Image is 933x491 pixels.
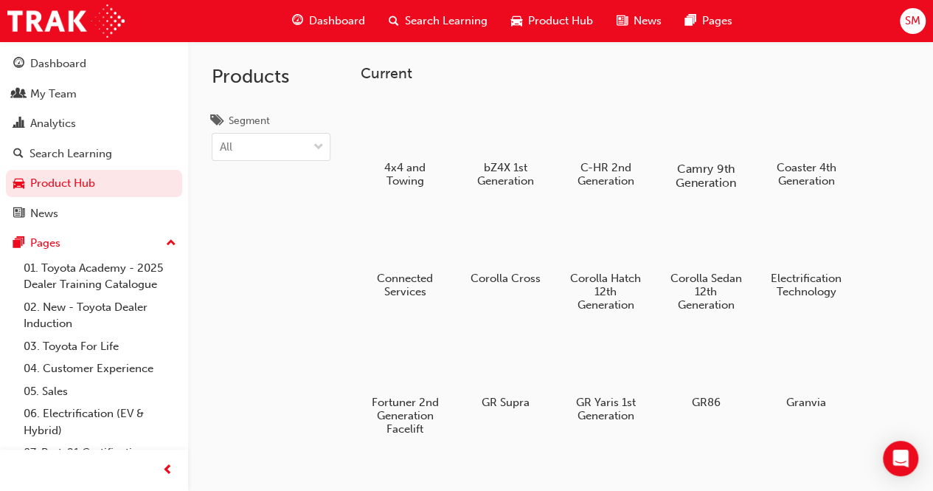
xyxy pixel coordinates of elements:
a: bZ4X 1st Generation [461,94,549,193]
a: Granvia [762,329,850,414]
img: Trak [7,4,125,38]
a: 04. Customer Experience [18,357,182,380]
span: pages-icon [685,12,696,30]
a: car-iconProduct Hub [499,6,605,36]
h5: Corolla Cross [467,272,544,285]
h5: GR Supra [467,396,544,409]
h2: Products [212,65,330,89]
span: car-icon [511,12,522,30]
span: Product Hub [528,13,593,30]
div: Dashboard [30,55,86,72]
h5: Connected Services [367,272,444,298]
h5: Electrification Technology [768,272,845,298]
a: C-HR 2nd Generation [561,94,650,193]
a: 01. Toyota Academy - 2025 Dealer Training Catalogue [18,257,182,296]
a: Search Learning [6,140,182,168]
div: Search Learning [30,145,112,162]
a: 07. Parts21 Certification [18,442,182,464]
a: Product Hub [6,170,182,197]
span: chart-icon [13,117,24,131]
h5: GR86 [667,396,745,409]
a: My Team [6,80,182,108]
h5: GR Yaris 1st Generation [567,396,645,422]
button: DashboardMy TeamAnalyticsSearch LearningProduct HubNews [6,47,182,230]
span: down-icon [313,138,324,157]
span: guage-icon [292,12,303,30]
h5: C-HR 2nd Generation [567,161,645,188]
a: 03. Toyota For Life [18,335,182,358]
span: prev-icon [162,461,173,480]
span: pages-icon [13,237,24,250]
div: News [30,205,58,222]
span: SM [905,13,920,30]
a: Corolla Hatch 12th Generation [561,205,650,317]
a: 4x4 and Towing [361,94,449,193]
span: tags-icon [212,115,223,128]
a: GR86 [662,329,750,414]
div: Open Intercom Messenger [883,441,918,476]
a: Corolla Sedan 12th Generation [662,205,750,317]
a: 05. Sales [18,380,182,403]
h5: bZ4X 1st Generation [467,161,544,188]
button: SM [900,8,926,34]
a: Analytics [6,110,182,137]
h5: 4x4 and Towing [367,161,444,188]
a: news-iconNews [605,6,673,36]
span: news-icon [617,12,628,30]
h5: Corolla Sedan 12th Generation [667,272,745,312]
a: Fortuner 2nd Generation Facelift [361,329,449,441]
div: Analytics [30,115,76,132]
h5: Camry 9th Generation [665,162,746,190]
div: Segment [229,114,270,128]
span: up-icon [166,234,176,253]
button: Pages [6,230,182,257]
span: Pages [702,13,732,30]
h3: Current [361,65,909,82]
a: Electrification Technology [762,205,850,303]
span: search-icon [13,148,24,161]
a: search-iconSearch Learning [377,6,499,36]
span: people-icon [13,88,24,101]
span: news-icon [13,207,24,221]
span: News [634,13,662,30]
a: Coaster 4th Generation [762,94,850,193]
a: 06. Electrification (EV & Hybrid) [18,402,182,442]
span: guage-icon [13,58,24,71]
span: Search Learning [405,13,488,30]
div: Pages [30,235,60,252]
span: Dashboard [309,13,365,30]
a: GR Yaris 1st Generation [561,329,650,428]
span: car-icon [13,177,24,190]
div: All [220,139,232,156]
a: Camry 9th Generation [662,94,750,193]
h5: Coaster 4th Generation [768,161,845,188]
div: My Team [30,86,77,103]
a: Connected Services [361,205,449,303]
h5: Corolla Hatch 12th Generation [567,272,645,312]
a: guage-iconDashboard [280,6,377,36]
a: GR Supra [461,329,549,414]
a: 02. New - Toyota Dealer Induction [18,296,182,335]
a: News [6,200,182,227]
a: Corolla Cross [461,205,549,290]
span: search-icon [389,12,399,30]
a: Dashboard [6,50,182,78]
h5: Fortuner 2nd Generation Facelift [367,396,444,436]
a: pages-iconPages [673,6,744,36]
h5: Granvia [768,396,845,409]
